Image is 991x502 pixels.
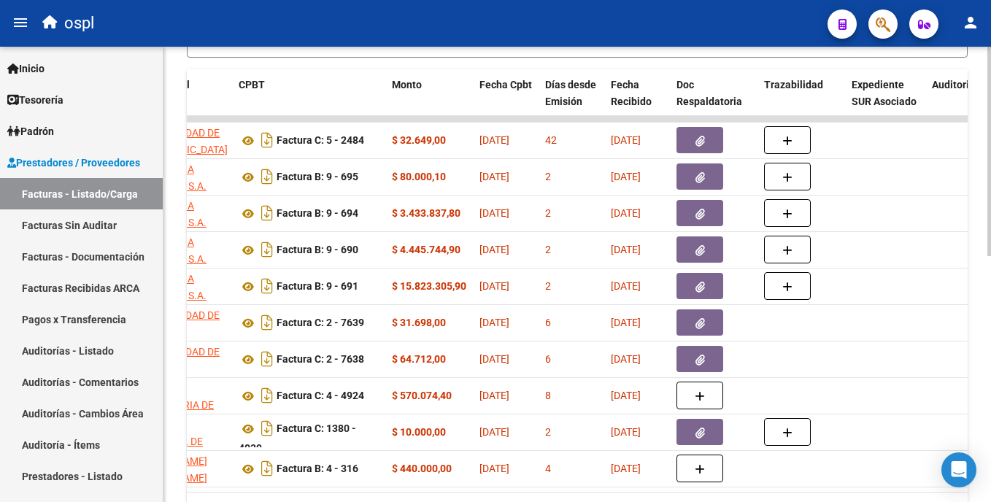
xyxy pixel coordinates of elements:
span: [DATE] [611,280,641,292]
span: Padrón [7,123,54,139]
strong: Factura B: 9 - 691 [277,281,358,293]
strong: $ 570.074,40 [392,390,452,401]
i: Descargar documento [258,128,277,152]
i: Descargar documento [258,201,277,225]
span: Expediente SUR Asociado [852,79,917,107]
datatable-header-cell: Expediente SUR Asociado [846,69,926,134]
strong: $ 3.433.837,80 [392,207,460,219]
i: Descargar documento [258,384,277,407]
span: ospl [64,7,94,39]
strong: $ 10.000,00 [392,426,446,438]
span: [DATE] [479,353,509,365]
span: Prestadores / Proveedores [7,155,140,171]
span: 8 [545,390,551,401]
span: [DATE] [611,207,641,219]
mat-icon: person [962,14,979,31]
span: 2 [545,426,551,438]
strong: Factura C: 4 - 4924 [277,390,364,402]
span: 6 [545,353,551,365]
i: Descargar documento [258,457,277,480]
span: Auditoria [932,79,975,90]
datatable-header-cell: CPBT [233,69,386,134]
datatable-header-cell: Fecha Recibido [605,69,671,134]
span: [DATE] [611,171,641,182]
span: 4 [545,463,551,474]
span: [DATE] [611,244,641,255]
strong: Factura C: 2 - 7638 [277,354,364,366]
span: 42 [545,134,557,146]
strong: $ 64.712,00 [392,353,446,365]
span: [DATE] [611,463,641,474]
i: Descargar documento [258,238,277,261]
strong: $ 80.000,10 [392,171,446,182]
datatable-header-cell: Trazabilidad [758,69,846,134]
strong: Factura C: 1380 - 4039 [239,423,356,455]
span: [DATE] [611,426,641,438]
span: 2 [545,207,551,219]
strong: Factura B: 9 - 690 [277,244,358,256]
span: [DATE] [611,353,641,365]
span: 2 [545,280,551,292]
strong: Factura C: 5 - 2484 [277,135,364,147]
i: Descargar documento [258,347,277,371]
span: [DATE] [611,134,641,146]
i: Descargar documento [258,417,277,440]
span: Doc Respaldatoria [676,79,742,107]
span: [DATE] [611,317,641,328]
mat-icon: menu [12,14,29,31]
i: Descargar documento [258,274,277,298]
span: [DATE] [479,317,509,328]
strong: Factura B: 4 - 316 [277,463,358,475]
span: [DATE] [479,207,509,219]
datatable-header-cell: Fecha Cpbt [474,69,539,134]
strong: Factura B: 9 - 695 [277,171,358,183]
strong: $ 15.823.305,90 [392,280,466,292]
span: [DATE] [479,171,509,182]
span: 2 [545,171,551,182]
i: Descargar documento [258,311,277,334]
span: Fecha Recibido [611,79,652,107]
span: CPBT [239,79,265,90]
i: Descargar documento [258,165,277,188]
span: 6 [545,317,551,328]
span: [DATE] [479,244,509,255]
strong: Factura B: 9 - 694 [277,208,358,220]
span: Fecha Cpbt [479,79,532,90]
datatable-header-cell: Días desde Emisión [539,69,605,134]
span: [DATE] [479,426,509,438]
span: [DATE] [479,134,509,146]
div: Open Intercom Messenger [941,452,976,487]
datatable-header-cell: Monto [386,69,474,134]
span: [DATE] [611,390,641,401]
span: Inicio [7,61,45,77]
strong: $ 4.445.744,90 [392,244,460,255]
span: [DATE] [479,280,509,292]
span: Monto [392,79,422,90]
span: Tesorería [7,92,63,108]
span: Días desde Emisión [545,79,596,107]
span: Trazabilidad [764,79,823,90]
strong: Factura C: 2 - 7639 [277,317,364,329]
strong: $ 31.698,00 [392,317,446,328]
span: [DATE] [479,463,509,474]
span: 2 [545,244,551,255]
span: [DATE] [479,390,509,401]
strong: $ 440.000,00 [392,463,452,474]
strong: $ 32.649,00 [392,134,446,146]
datatable-header-cell: Doc Respaldatoria [671,69,758,134]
